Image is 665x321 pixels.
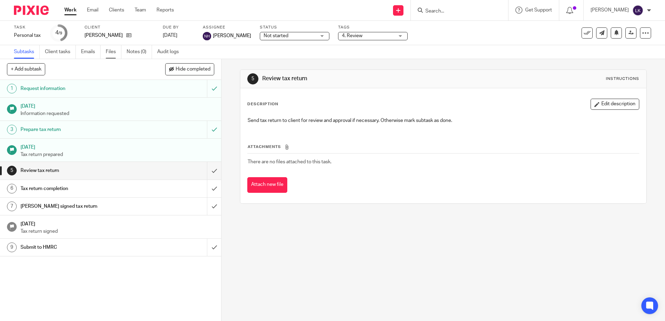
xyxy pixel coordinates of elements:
[21,242,140,253] h1: Submit to HMRC
[163,25,194,30] label: Due by
[64,7,77,14] a: Work
[14,25,42,30] label: Task
[21,83,140,94] h1: Request information
[165,63,214,75] button: Hide completed
[109,7,124,14] a: Clients
[21,110,215,117] p: Information requested
[203,25,251,30] label: Assignee
[58,31,62,35] small: /9
[248,145,281,149] span: Attachments
[135,7,146,14] a: Team
[163,33,177,38] span: [DATE]
[247,177,287,193] button: Attach new file
[7,201,17,211] div: 7
[157,45,184,59] a: Audit logs
[85,32,123,39] p: [PERSON_NAME]
[203,32,211,40] img: svg%3E
[591,99,639,110] button: Edit description
[7,63,45,75] button: + Add subtask
[248,117,639,124] p: Send tax return to client for review and approval if necessary. Otherwise mark subtask as done.
[55,29,62,37] div: 4
[127,45,152,59] a: Notes (0)
[21,219,215,228] h1: [DATE]
[247,101,278,107] p: Description
[81,45,101,59] a: Emails
[45,45,76,59] a: Client tasks
[525,8,552,13] span: Get Support
[176,67,210,72] span: Hide completed
[21,151,215,158] p: Tax return prepared
[7,184,17,194] div: 6
[425,8,487,15] input: Search
[248,159,331,164] span: There are no files attached to this task.
[7,84,17,93] div: 1
[14,32,42,39] div: Personal tax
[338,25,408,30] label: Tags
[21,228,215,235] p: Tax return signed
[7,166,17,175] div: 5
[591,7,629,14] p: [PERSON_NAME]
[7,125,17,134] div: 3
[14,45,40,59] a: Subtasks
[157,7,174,14] a: Reports
[264,33,288,38] span: Not started
[21,142,215,151] h1: [DATE]
[342,33,362,38] span: 4. Review
[7,242,17,252] div: 9
[632,5,643,16] img: svg%3E
[21,165,140,176] h1: Review tax return
[106,45,121,59] a: Files
[606,76,639,82] div: Instructions
[21,183,140,194] h1: Tax return completion
[260,25,329,30] label: Status
[87,7,98,14] a: Email
[21,201,140,212] h1: [PERSON_NAME] signed tax return
[21,124,140,135] h1: Prepare tax return
[21,101,215,110] h1: [DATE]
[247,73,258,84] div: 5
[14,6,49,15] img: Pixie
[213,32,251,39] span: [PERSON_NAME]
[85,25,154,30] label: Client
[262,75,458,82] h1: Review tax return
